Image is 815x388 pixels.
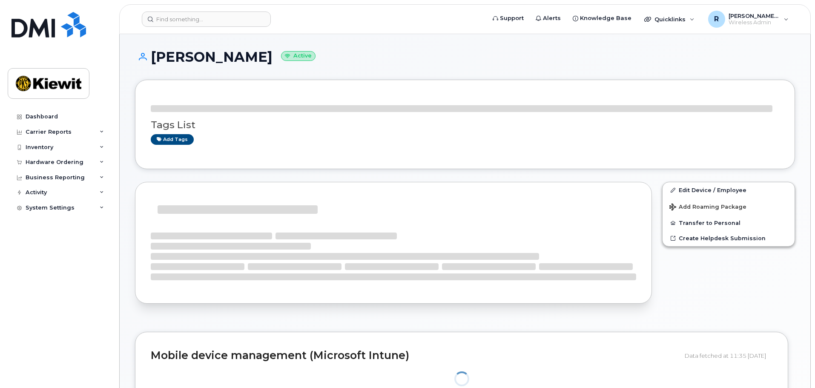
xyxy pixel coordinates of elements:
[663,182,795,198] a: Edit Device / Employee
[151,120,779,130] h3: Tags List
[669,204,746,212] span: Add Roaming Package
[151,350,678,362] h2: Mobile device management (Microsoft Intune)
[281,51,316,61] small: Active
[135,49,795,64] h1: [PERSON_NAME]
[685,348,772,364] div: Data fetched at 11:35 [DATE]
[151,134,194,145] a: Add tags
[663,230,795,246] a: Create Helpdesk Submission
[663,198,795,215] button: Add Roaming Package
[663,215,795,230] button: Transfer to Personal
